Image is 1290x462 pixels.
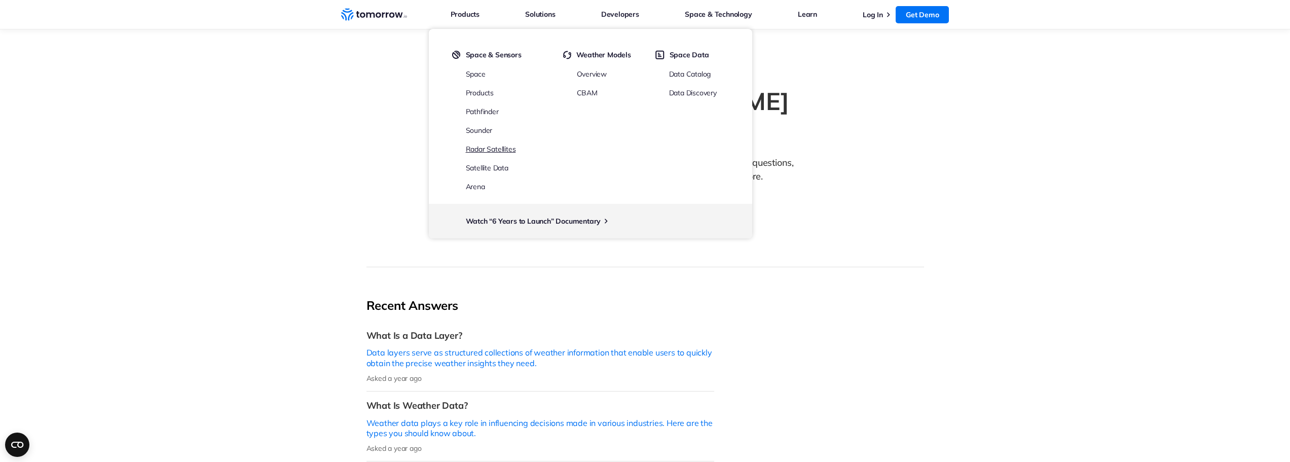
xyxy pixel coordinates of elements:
[466,126,493,135] a: Sounder
[466,163,508,172] a: Satellite Data
[366,400,714,411] h3: What Is Weather Data?
[366,347,714,369] p: Data layers serve as structured collections of weather information that enable users to quickly o...
[466,50,522,59] span: Space & Sensors
[577,88,598,97] a: CBAM
[341,7,407,22] a: Home link
[5,433,29,457] button: Open CMP widget
[577,69,607,79] a: Overview
[525,8,555,21] a: Solutions
[366,418,714,439] p: Weather data plays a key role in influencing decisions made in various industries. Here are the t...
[366,374,714,383] p: Asked a year ago
[466,69,486,79] a: Space
[466,217,601,226] a: Watch “6 Years to Launch” Documentary
[685,8,752,21] a: Space & Technology
[366,392,714,461] a: What Is Weather Data?Weather data plays a key role in influencing decisions made in various indus...
[466,107,499,116] a: Pathfinder
[863,10,883,19] a: Log In
[366,330,714,341] h3: What Is a Data Layer?
[466,145,516,154] a: Radar Satellites
[366,322,714,392] a: What Is a Data Layer?Data layers serve as structured collections of weather information that enab...
[798,8,817,21] a: Learn
[655,50,665,59] img: space-data.svg
[669,88,717,97] a: Data Discovery
[451,8,480,21] a: Products
[576,50,631,59] span: Weather Models
[366,298,714,313] h2: Recent Answers
[670,50,709,59] span: Space Data
[669,69,711,79] a: Data Catalog
[366,444,714,453] p: Asked a year ago
[466,88,494,97] a: Products
[896,6,949,23] a: Get Demo
[466,182,485,191] a: Arena
[601,8,639,21] a: Developers
[452,50,461,59] img: satelight.svg
[563,50,571,59] img: cycled.svg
